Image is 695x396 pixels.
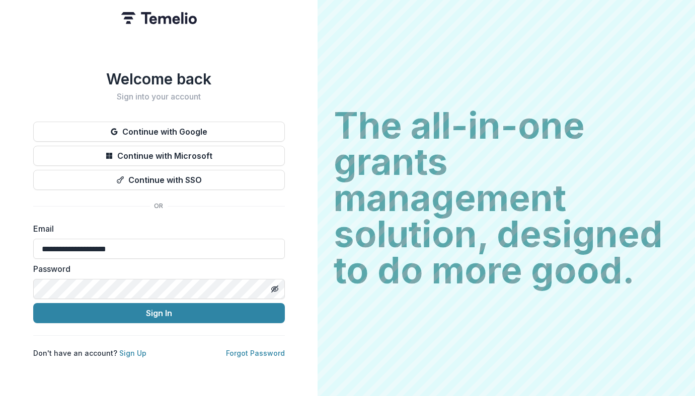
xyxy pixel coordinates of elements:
img: Temelio [121,12,197,24]
label: Email [33,223,279,235]
a: Sign Up [119,349,146,357]
button: Sign In [33,303,285,323]
button: Continue with Google [33,122,285,142]
a: Forgot Password [226,349,285,357]
button: Toggle password visibility [267,281,283,297]
button: Continue with SSO [33,170,285,190]
h2: Sign into your account [33,92,285,102]
h1: Welcome back [33,70,285,88]
label: Password [33,263,279,275]
button: Continue with Microsoft [33,146,285,166]
p: Don't have an account? [33,348,146,358]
